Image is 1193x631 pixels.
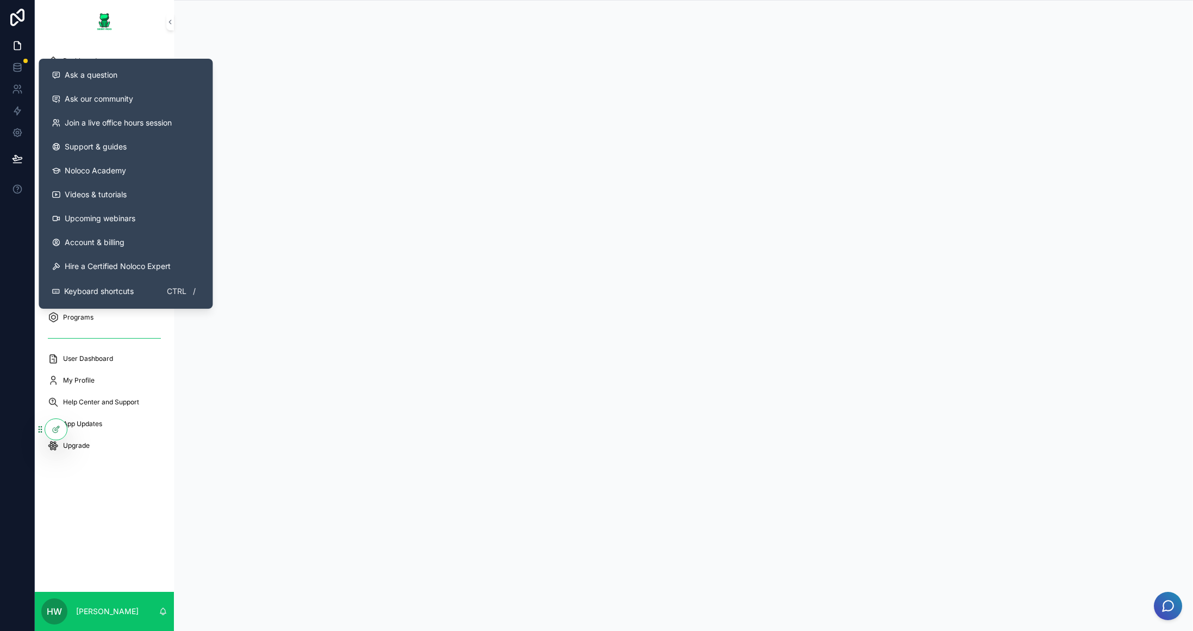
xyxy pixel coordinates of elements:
a: My Profile [41,371,167,390]
span: Account & billing [65,237,124,248]
span: Keyboard shortcuts [64,286,134,297]
a: App Updates [41,414,167,434]
button: Hire a Certified Noloco Expert [43,254,208,278]
span: Hire a Certified Noloco Expert [65,261,171,272]
span: Ask our community [65,93,133,104]
a: Noloco Academy [43,159,208,183]
img: App logo [96,13,113,30]
a: Videos & tutorials [43,183,208,207]
span: Join a live office hours session [65,117,172,128]
span: Upgrade [63,441,90,450]
span: Ask a question [65,70,117,80]
span: Dashboard [63,57,97,65]
span: HW [47,605,62,618]
span: Upcoming webinars [65,213,135,224]
span: Programs [63,313,93,322]
span: / [190,287,198,296]
span: User Dashboard [63,354,113,363]
p: [PERSON_NAME] [76,606,139,617]
span: App Updates [63,420,102,428]
a: Help Center and Support [41,392,167,412]
span: Support & guides [65,141,127,152]
a: User Dashboard [41,349,167,368]
span: Ctrl [166,285,188,298]
span: Help Center and Support [63,398,139,407]
span: Noloco Academy [65,165,126,176]
button: Ask a question [43,63,208,87]
a: Dashboard [41,51,167,71]
a: Upcoming webinars [43,207,208,230]
a: Support & guides [43,135,208,159]
span: My Profile [63,376,95,385]
a: Upgrade [41,436,167,455]
div: scrollable content [35,43,174,470]
a: Account & billing [43,230,208,254]
a: Programs [41,308,167,327]
a: Ask our community [43,87,208,111]
a: Join a live office hours session [43,111,208,135]
button: Keyboard shortcutsCtrl/ [43,278,208,304]
span: Videos & tutorials [65,189,127,200]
